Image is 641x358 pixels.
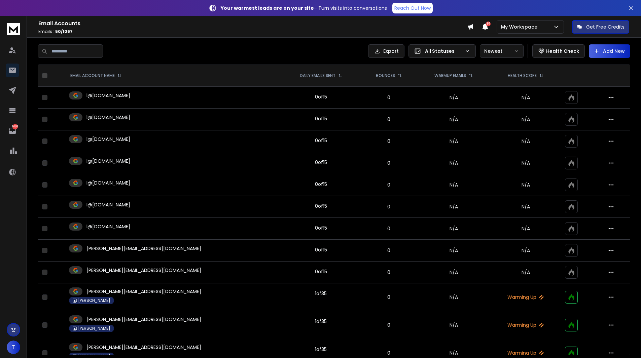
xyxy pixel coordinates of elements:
[315,290,327,297] div: 1 of 35
[417,130,491,152] td: N/A
[315,137,327,144] div: 0 of 15
[365,138,413,145] p: 0
[38,19,467,28] h1: Email Accounts
[392,3,433,13] a: Reach Out Now
[365,182,413,188] p: 0
[86,245,201,252] p: [PERSON_NAME][EMAIL_ADDRESS][DOMAIN_NAME]
[495,160,557,166] p: N/A
[501,24,540,30] p: My Workspace
[417,240,491,262] td: N/A
[365,269,413,276] p: 0
[86,223,130,230] p: l@[DOMAIN_NAME]
[495,203,557,210] p: N/A
[368,44,404,58] button: Export
[365,294,413,301] p: 0
[55,29,73,34] span: 50 / 1067
[365,247,413,254] p: 0
[86,316,201,323] p: [PERSON_NAME][EMAIL_ADDRESS][DOMAIN_NAME]
[417,109,491,130] td: N/A
[86,136,130,143] p: l@[DOMAIN_NAME]
[495,225,557,232] p: N/A
[315,93,327,100] div: 0 of 15
[508,73,537,78] p: HEALTH SCORE
[495,138,557,145] p: N/A
[300,73,335,78] p: DAILY EMAILS SENT
[315,203,327,209] div: 0 of 15
[495,182,557,188] p: N/A
[495,350,557,356] p: Warming Up
[495,294,557,301] p: Warming Up
[70,73,121,78] div: EMAIL ACCOUNT NAME
[315,115,327,122] div: 0 of 15
[12,124,18,129] p: 1430
[7,23,20,35] img: logo
[546,48,579,54] p: Health Check
[86,201,130,208] p: l@[DOMAIN_NAME]
[586,24,625,30] p: Get Free Credits
[7,341,20,354] button: T
[417,262,491,283] td: N/A
[78,326,110,331] p: [PERSON_NAME]
[365,160,413,166] p: 0
[532,44,585,58] button: Health Check
[417,152,491,174] td: N/A
[315,346,327,353] div: 1 of 35
[589,44,630,58] button: Add New
[417,87,491,109] td: N/A
[365,94,413,101] p: 0
[376,73,395,78] p: BOUNCES
[315,159,327,166] div: 0 of 15
[417,174,491,196] td: N/A
[417,218,491,240] td: N/A
[425,48,462,54] p: All Statuses
[417,196,491,218] td: N/A
[38,29,467,34] p: Emails :
[315,268,327,275] div: 0 of 15
[6,124,19,137] a: 1430
[86,267,201,274] p: [PERSON_NAME][EMAIL_ADDRESS][DOMAIN_NAME]
[315,181,327,188] div: 0 of 15
[86,288,201,295] p: [PERSON_NAME][EMAIL_ADDRESS][DOMAIN_NAME]
[86,158,130,164] p: l@[DOMAIN_NAME]
[495,94,557,101] p: N/A
[221,5,387,11] p: – Turn visits into conversations
[495,269,557,276] p: N/A
[486,22,491,26] span: 50
[365,350,413,356] p: 0
[221,5,314,11] strong: Your warmest leads are on your site
[417,283,491,311] td: N/A
[394,5,431,11] p: Reach Out Now
[315,318,327,325] div: 1 of 35
[86,180,130,186] p: l@[DOMAIN_NAME]
[572,20,629,34] button: Get Free Credits
[480,44,524,58] button: Newest
[86,92,130,99] p: l@[DOMAIN_NAME]
[434,73,466,78] p: WARMUP EMAILS
[315,225,327,231] div: 0 of 15
[495,247,557,254] p: N/A
[417,311,491,339] td: N/A
[365,225,413,232] p: 0
[495,116,557,123] p: N/A
[365,322,413,328] p: 0
[86,114,130,121] p: l@[DOMAIN_NAME]
[315,246,327,253] div: 0 of 15
[365,116,413,123] p: 0
[365,203,413,210] p: 0
[78,298,110,303] p: [PERSON_NAME]
[495,322,557,328] p: Warming Up
[86,344,201,351] p: [PERSON_NAME][EMAIL_ADDRESS][DOMAIN_NAME]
